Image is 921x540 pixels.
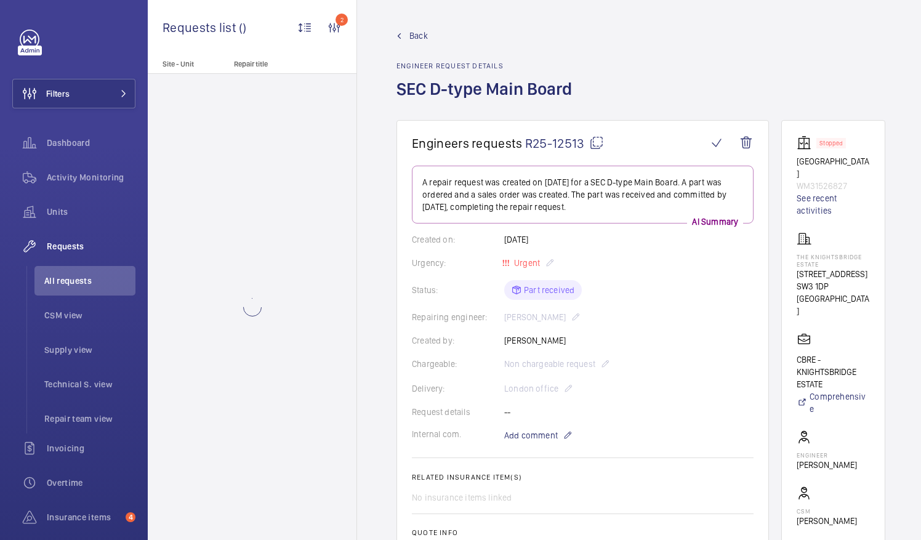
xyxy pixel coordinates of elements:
button: Filters [12,79,135,108]
p: The Knightsbridge Estate [797,253,870,268]
span: Repair team view [44,413,135,425]
p: CBRE - KNIGHTSBRIDGE ESTATE [797,353,870,390]
img: elevator.svg [797,135,816,150]
span: Technical S. view [44,378,135,390]
p: [STREET_ADDRESS] [797,268,870,280]
p: A repair request was created on [DATE] for a SEC D-type Main Board. A part was ordered and a sale... [422,176,743,213]
span: Activity Monitoring [47,171,135,183]
span: Supply view [44,344,135,356]
p: Site - Unit [148,60,229,68]
p: [PERSON_NAME] [797,515,857,527]
h2: Engineer request details [396,62,579,70]
p: [PERSON_NAME] [797,459,857,471]
span: R25-12513 [525,135,604,151]
span: Overtime [47,477,135,489]
a: See recent activities [797,192,870,217]
span: Engineers requests [412,135,523,151]
span: Invoicing [47,442,135,454]
span: Add comment [504,429,558,441]
span: Insurance items [47,511,121,523]
span: Filters [46,87,70,100]
span: All requests [44,275,135,287]
span: Units [47,206,135,218]
span: CSM view [44,309,135,321]
a: Comprehensive [797,390,870,415]
span: Back [409,30,428,42]
p: Repair title [234,60,315,68]
span: Requests [47,240,135,252]
span: Requests list [163,20,239,35]
p: CSM [797,507,857,515]
p: Engineer [797,451,857,459]
h1: SEC D-type Main Board [396,78,579,120]
span: 4 [126,512,135,522]
p: [GEOGRAPHIC_DATA] [797,155,870,180]
p: WM31526827 [797,180,870,192]
span: Dashboard [47,137,135,149]
h2: Quote info [412,528,754,537]
p: Stopped [819,141,843,145]
p: AI Summary [687,216,743,228]
h2: Related insurance item(s) [412,473,754,482]
p: SW3 1DP [GEOGRAPHIC_DATA] [797,280,870,317]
